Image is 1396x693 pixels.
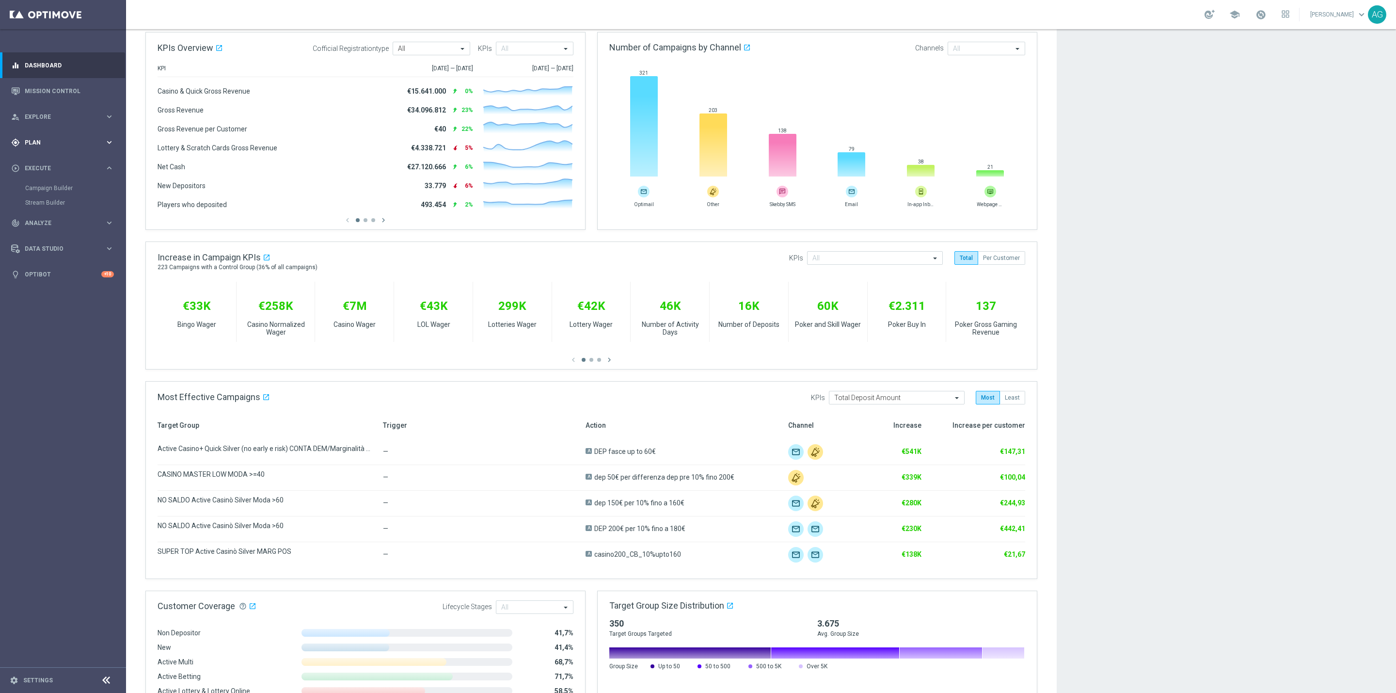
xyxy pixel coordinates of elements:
[11,261,114,287] div: Optibot
[25,114,105,120] span: Explore
[1229,9,1240,20] span: school
[101,271,114,277] div: +10
[25,199,101,207] a: Stream Builder
[10,676,18,685] i: settings
[11,271,114,278] button: lightbulb Optibot +10
[105,244,114,253] i: keyboard_arrow_right
[11,52,114,78] div: Dashboard
[25,261,101,287] a: Optibot
[11,87,114,95] button: Mission Control
[25,246,105,252] span: Data Studio
[105,218,114,227] i: keyboard_arrow_right
[23,677,53,683] a: Settings
[25,184,101,192] a: Campaign Builder
[11,219,105,227] div: Analyze
[11,113,105,121] div: Explore
[1368,5,1386,24] div: AG
[11,270,20,279] i: lightbulb
[11,219,114,227] button: track_changes Analyze keyboard_arrow_right
[105,138,114,147] i: keyboard_arrow_right
[11,245,114,253] button: Data Studio keyboard_arrow_right
[11,164,20,173] i: play_circle_outline
[25,195,125,210] div: Stream Builder
[105,163,114,173] i: keyboard_arrow_right
[11,78,114,104] div: Mission Control
[11,138,105,147] div: Plan
[11,164,114,172] button: play_circle_outline Execute keyboard_arrow_right
[11,139,114,146] button: gps_fixed Plan keyboard_arrow_right
[11,244,105,253] div: Data Studio
[11,219,20,227] i: track_changes
[25,52,114,78] a: Dashboard
[11,113,114,121] button: person_search Explore keyboard_arrow_right
[25,165,105,171] span: Execute
[25,220,105,226] span: Analyze
[11,113,20,121] i: person_search
[11,164,105,173] div: Execute
[25,140,105,145] span: Plan
[1356,9,1367,20] span: keyboard_arrow_down
[1309,7,1368,22] a: [PERSON_NAME]keyboard_arrow_down
[105,112,114,121] i: keyboard_arrow_right
[25,181,125,195] div: Campaign Builder
[11,61,20,70] i: equalizer
[25,78,114,104] a: Mission Control
[11,62,114,69] button: equalizer Dashboard
[11,138,20,147] i: gps_fixed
